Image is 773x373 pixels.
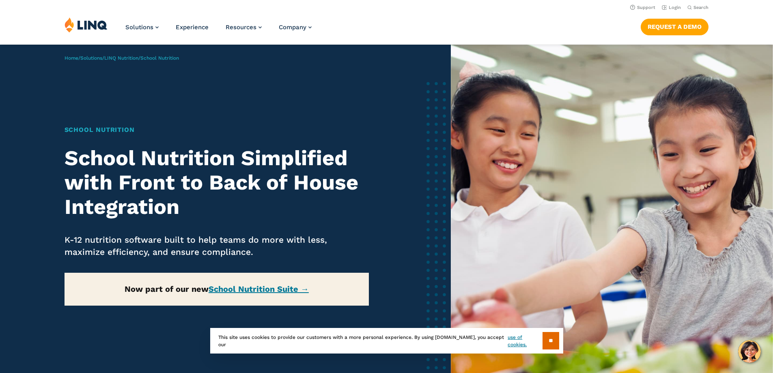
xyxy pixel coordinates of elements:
div: This site uses cookies to provide our customers with a more personal experience. By using [DOMAIN... [210,328,563,354]
span: Search [693,5,708,10]
a: Login [662,5,681,10]
span: / / / [65,55,179,61]
p: K-12 nutrition software built to help teams do more with less, maximize efficiency, and ensure co... [65,234,369,258]
h1: School Nutrition [65,125,369,135]
a: Home [65,55,78,61]
a: Solutions [125,24,159,31]
a: Company [279,24,312,31]
a: use of cookies. [508,334,542,348]
a: Resources [226,24,262,31]
span: Resources [226,24,256,31]
h2: School Nutrition Simplified with Front to Back of House Integration [65,146,369,219]
button: Open Search Bar [687,4,708,11]
a: Support [630,5,655,10]
a: LINQ Nutrition [104,55,138,61]
span: Solutions [125,24,153,31]
span: Company [279,24,306,31]
a: Solutions [80,55,102,61]
strong: Now part of our new [125,284,309,294]
a: Experience [176,24,209,31]
a: School Nutrition Suite → [209,284,309,294]
button: Hello, have a question? Let’s chat. [738,340,761,363]
a: Request a Demo [641,19,708,35]
img: LINQ | K‑12 Software [65,17,108,32]
nav: Primary Navigation [125,17,312,44]
span: School Nutrition [140,55,179,61]
nav: Button Navigation [641,17,708,35]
